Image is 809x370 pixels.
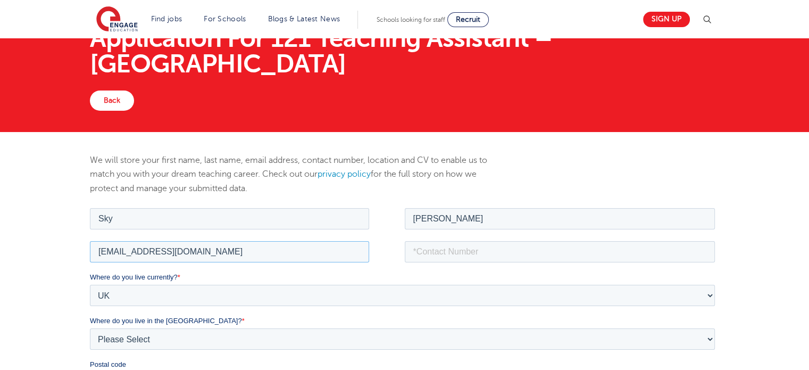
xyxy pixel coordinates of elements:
[643,12,690,27] a: Sign up
[90,26,719,77] h1: Application For 121 Teaching Assistant – [GEOGRAPHIC_DATA]
[96,6,138,33] img: Engage Education
[447,12,489,27] a: Recruit
[456,15,480,23] span: Recruit
[318,169,371,179] a: privacy policy
[315,35,625,56] input: *Contact Number
[204,15,246,23] a: For Schools
[90,91,134,111] a: Back
[151,15,182,23] a: Find jobs
[268,15,340,23] a: Blogs & Latest News
[315,2,625,23] input: *Last name
[90,153,504,195] p: We will store your first name, last name, email address, contact number, location and CV to enabl...
[377,16,445,23] span: Schools looking for staff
